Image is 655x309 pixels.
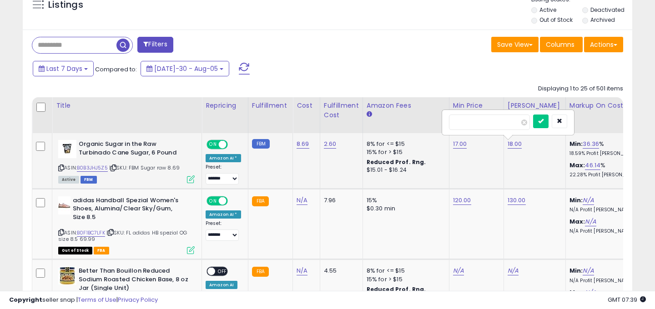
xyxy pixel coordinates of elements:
[569,140,645,157] div: %
[367,148,442,156] div: 15% for > $15
[227,197,241,204] span: OFF
[508,266,519,275] a: N/A
[206,220,241,241] div: Preset:
[569,101,648,110] div: Markup on Cost
[367,204,442,213] div: $0.30 min
[367,275,442,284] div: 15% for > $15
[539,6,556,14] label: Active
[109,164,180,171] span: | SKU: FBM Sugar raw 8.69
[206,164,241,184] div: Preset:
[95,65,137,74] span: Compared to:
[252,196,269,206] small: FBA
[453,196,471,205] a: 120.00
[141,61,229,76] button: [DATE]-30 - Aug-05
[78,295,116,304] a: Terms of Use
[508,101,562,110] div: [PERSON_NAME]
[569,172,645,178] p: 22.28% Profit [PERSON_NAME]
[58,196,71,214] img: 31ygFKGb0FL._SL40_.jpg
[565,97,652,133] th: The percentage added to the cost of goods (COGS) that forms the calculator for Min & Max prices.
[538,85,623,93] div: Displaying 1 to 25 of 501 items
[137,37,173,53] button: Filters
[583,196,594,205] a: N/A
[154,64,218,73] span: [DATE]-30 - Aug-05
[367,101,445,110] div: Amazon Fees
[453,101,500,110] div: Min Price
[367,158,426,166] b: Reduced Prof. Rng.
[79,267,189,294] b: Better Than Bouillon Reduced Sodium Roasted Chicken Base, 8 oz Jar (Single Unit)
[297,101,316,110] div: Cost
[569,150,645,157] p: 18.59% Profit [PERSON_NAME]
[585,217,596,226] a: N/A
[252,101,289,110] div: Fulfillment
[453,140,467,149] a: 17.00
[206,154,241,162] div: Amazon AI *
[508,140,522,149] a: 18.00
[453,266,464,275] a: N/A
[81,176,97,184] span: FBM
[207,197,219,204] span: ON
[583,266,594,275] a: N/A
[569,207,645,213] p: N/A Profit [PERSON_NAME]
[252,139,270,149] small: FBM
[569,161,645,178] div: %
[569,228,645,234] p: N/A Profit [PERSON_NAME]
[546,40,574,49] span: Columns
[367,110,372,119] small: Amazon Fees.
[206,281,237,289] div: Amazon AI
[297,196,307,205] a: N/A
[73,196,183,224] b: adidas Handball Spezial Women's Shoes, Alumina/Clear Sky/Gum, Size 8.5
[215,268,230,275] span: OFF
[324,267,356,275] div: 4.55
[58,140,195,182] div: ASIN:
[56,101,198,110] div: Title
[508,196,526,205] a: 130.00
[9,295,42,304] strong: Copyright
[569,266,583,275] b: Min:
[33,61,94,76] button: Last 7 Days
[585,161,600,170] a: 46.14
[583,140,599,149] a: 36.36
[590,16,615,24] label: Archived
[539,16,573,24] label: Out of Stock
[324,196,356,204] div: 7.96
[569,161,585,169] b: Max:
[584,37,623,52] button: Actions
[324,140,337,149] a: 2.60
[9,296,158,304] div: seller snap | |
[118,295,158,304] a: Privacy Policy
[46,64,82,73] span: Last 7 Days
[367,166,442,174] div: $15.01 - $16.24
[77,229,105,237] a: B0F1BC7LFK
[79,140,189,159] b: Organic Sugar in the Raw Turbinado Cane Sugar, 6 Pound
[206,210,241,219] div: Amazon AI *
[94,247,109,254] span: FBA
[491,37,539,52] button: Save View
[569,278,645,284] p: N/A Profit [PERSON_NAME]
[207,141,219,149] span: ON
[206,101,244,110] div: Repricing
[540,37,583,52] button: Columns
[77,164,108,172] a: B0B3JHJ5Z5
[569,196,583,204] b: Min:
[569,217,585,226] b: Max:
[58,229,187,243] span: | SKU: FL adidas HB spezial OG size 8.5 69.99
[297,140,309,149] a: 8.69
[58,247,92,254] span: All listings that are currently out of stock and unavailable for purchase on Amazon
[58,267,76,285] img: 512gHXyfBXL._SL40_.jpg
[227,141,241,149] span: OFF
[252,267,269,277] small: FBA
[367,140,442,148] div: 8% for <= $15
[297,266,307,275] a: N/A
[367,196,442,204] div: 15%
[324,101,359,120] div: Fulfillment Cost
[608,295,646,304] span: 2025-08-13 07:39 GMT
[58,196,195,254] div: ASIN:
[590,6,625,14] label: Deactivated
[367,267,442,275] div: 8% for <= $15
[569,140,583,148] b: Min:
[58,140,76,158] img: 41HuEIpftaL._SL40_.jpg
[58,176,79,184] span: All listings currently available for purchase on Amazon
